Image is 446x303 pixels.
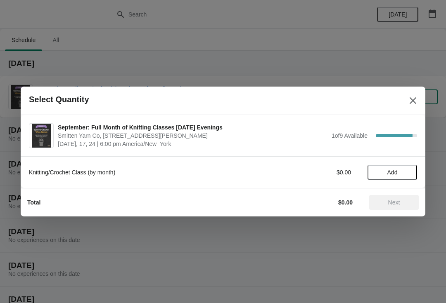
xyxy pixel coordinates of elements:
strong: Total [27,199,40,206]
strong: $0.00 [338,199,353,206]
span: [DATE], 17, 24 | 6:00 pm America/New_York [58,140,327,148]
button: Add [368,165,417,180]
span: September: Full Month of Knitting Classes [DATE] Evenings [58,123,327,132]
h2: Select Quantity [29,95,89,104]
button: Close [406,93,420,108]
span: Add [387,169,398,176]
span: Smitten Yarn Co, [STREET_ADDRESS][PERSON_NAME] [58,132,327,140]
div: Knitting/Crochet Class (by month) [29,168,258,176]
img: September: Full Month of Knitting Classes on Wednesday Evenings | Smitten Yarn Co, 59 Hanson Stre... [32,124,51,148]
span: 1 of 9 Available [332,132,368,139]
div: $0.00 [275,168,351,176]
